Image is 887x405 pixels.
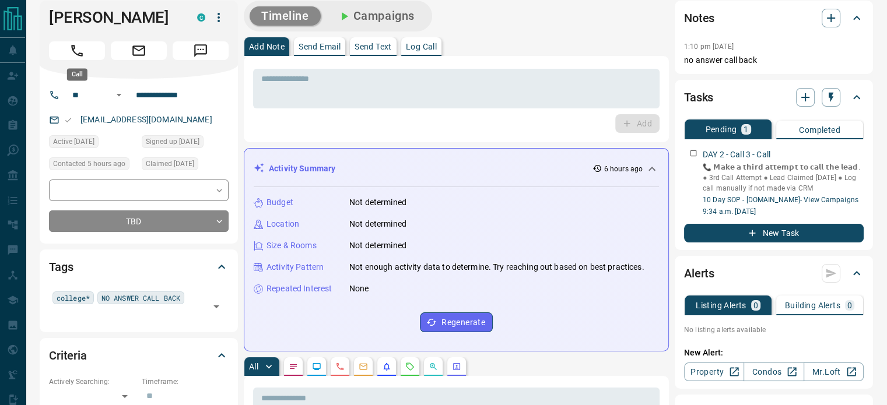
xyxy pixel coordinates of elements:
p: Completed [799,126,840,134]
p: Size & Rooms [267,240,317,252]
div: Sat Aug 07 2021 [142,135,229,152]
h1: [PERSON_NAME] [49,8,180,27]
h2: Alerts [684,264,714,283]
p: Send Text [355,43,392,51]
span: Signed up [DATE] [146,136,199,147]
p: 1 [744,125,748,133]
span: NO ANSWER CALL BACK [101,292,180,304]
p: None [349,283,369,295]
p: Add Note [249,43,285,51]
svg: Notes [289,362,298,371]
h2: Criteria [49,346,87,365]
p: Activity Pattern [267,261,324,273]
button: Open [208,298,225,315]
svg: Email Valid [64,116,72,124]
div: Tue Sep 16 2025 [49,157,136,174]
p: Send Email [299,43,341,51]
h2: Tasks [684,88,713,107]
div: Activity Summary6 hours ago [254,158,659,179]
button: Regenerate [420,312,493,332]
span: college* [57,292,90,304]
div: Sun Sep 14 2025 [142,157,229,174]
p: Listing Alerts [696,301,746,309]
p: Not enough activity data to determine. Try reaching out based on best practices. [349,261,644,273]
button: Campaigns [325,6,426,26]
div: TBD [49,210,229,232]
p: 9:34 a.m. [DATE] [703,206,864,217]
p: Building Alerts [785,301,840,309]
p: 0 [753,301,758,309]
div: Sun Sep 14 2025 [49,135,136,152]
span: Call [49,41,105,60]
span: Email [111,41,167,60]
p: Repeated Interest [267,283,332,295]
button: Open [112,88,126,102]
svg: Lead Browsing Activity [312,362,321,371]
p: No listing alerts available [684,325,864,335]
p: 1:10 pm [DATE] [684,43,734,51]
div: Call [67,68,87,80]
svg: Listing Alerts [382,362,391,371]
p: 📞 𝗠𝗮𝗸𝗲 𝗮 𝘁𝗵𝗶𝗿𝗱 𝗮𝘁𝘁𝗲𝗺𝗽𝘁 𝘁𝗼 𝗰𝗮𝗹𝗹 𝘁𝗵𝗲 𝗹𝗲𝗮𝗱. ● 3rd Call Attempt ● Lead Claimed [DATE] ● Log call manu... [703,162,864,193]
svg: Agent Actions [452,362,461,371]
a: [EMAIL_ADDRESS][DOMAIN_NAME] [80,115,212,124]
span: Message [173,41,229,60]
a: Mr.Loft [804,362,864,381]
svg: Opportunities [429,362,438,371]
div: condos.ca [197,13,205,22]
svg: Calls [335,362,345,371]
p: Pending [705,125,737,133]
p: Not determined [349,218,406,230]
p: Activity Summary [269,163,335,175]
div: Tags [49,253,229,281]
p: 0 [847,301,852,309]
p: All [249,362,258,371]
p: no answer call back [684,54,864,66]
div: Notes [684,4,864,32]
a: 10 Day SOP - [DOMAIN_NAME]- View Campaigns [703,196,858,204]
div: Tasks [684,83,864,111]
div: Alerts [684,259,864,287]
p: Timeframe: [142,376,229,387]
svg: Requests [405,362,415,371]
p: Log Call [406,43,437,51]
button: New Task [684,224,864,242]
button: Timeline [250,6,321,26]
p: 6 hours ago [604,164,643,174]
span: Contacted 5 hours ago [53,158,125,170]
p: New Alert: [684,347,864,359]
a: Property [684,362,744,381]
p: Actively Searching: [49,376,136,387]
span: Claimed [DATE] [146,158,194,170]
div: Criteria [49,341,229,369]
svg: Emails [359,362,368,371]
p: Not determined [349,196,406,209]
h2: Tags [49,258,73,276]
p: Budget [267,196,293,209]
h2: Notes [684,9,714,27]
p: Not determined [349,240,406,252]
a: Condos [744,362,804,381]
span: Active [DATE] [53,136,94,147]
p: DAY 2 - Call 3 - Call [703,149,770,161]
p: Location [267,218,299,230]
